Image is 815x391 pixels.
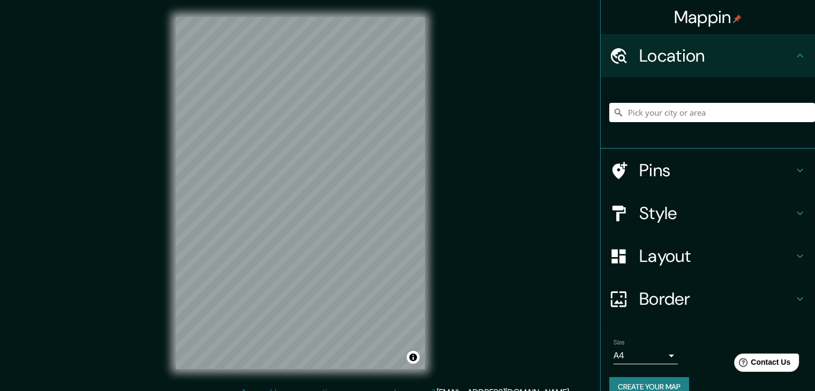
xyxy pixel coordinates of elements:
h4: Border [639,288,794,310]
h4: Mappin [674,6,742,28]
div: Style [601,192,815,235]
div: Layout [601,235,815,277]
div: Pins [601,149,815,192]
div: A4 [614,347,678,364]
img: pin-icon.png [733,14,742,23]
iframe: Help widget launcher [720,349,803,379]
h4: Pins [639,160,794,181]
canvas: Map [176,17,425,369]
input: Pick your city or area [609,103,815,122]
div: Border [601,277,815,320]
label: Size [614,338,625,347]
h4: Layout [639,245,794,267]
button: Toggle attribution [407,351,420,364]
h4: Location [639,45,794,66]
h4: Style [639,202,794,224]
div: Location [601,34,815,77]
